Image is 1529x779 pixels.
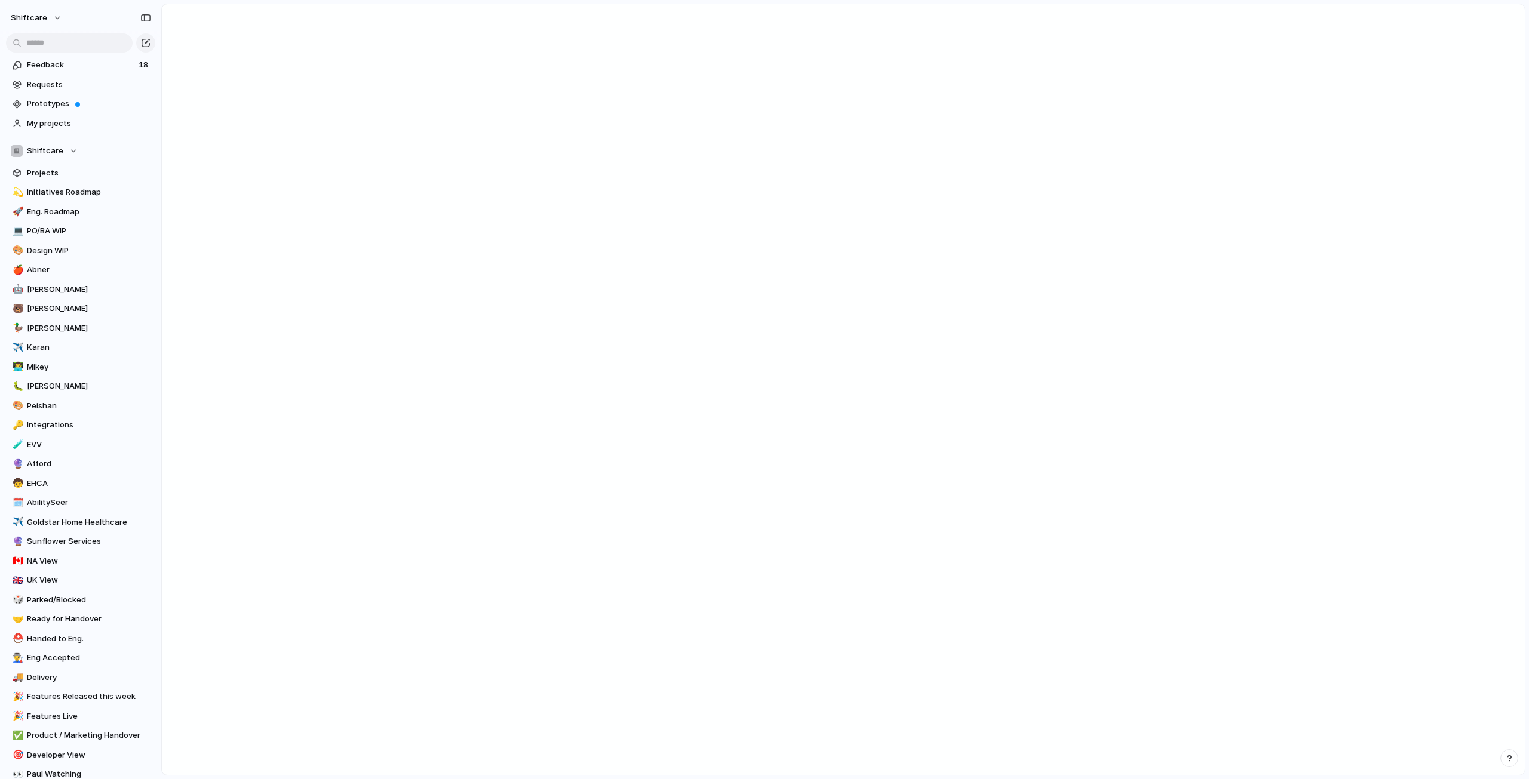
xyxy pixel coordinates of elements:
[6,203,155,221] a: 🚀Eng. Roadmap
[13,651,21,665] div: 👨‍🏭
[6,397,155,415] a: 🎨Peishan
[6,552,155,570] div: 🇨🇦NA View
[6,746,155,764] a: 🎯Developer View
[6,630,155,648] div: ⛑️Handed to Eng.
[27,594,151,606] span: Parked/Blocked
[27,145,63,157] span: Shiftcare
[27,749,151,761] span: Developer View
[13,670,21,684] div: 🚚
[6,532,155,550] a: 🔮Sunflower Services
[27,652,151,664] span: Eng Accepted
[27,439,151,451] span: EVV
[27,613,151,625] span: Ready for Handover
[13,302,21,316] div: 🐻
[11,284,23,295] button: 🤖
[13,263,21,277] div: 🍎
[27,458,151,470] span: Afford
[13,612,21,626] div: 🤝
[11,710,23,722] button: 🎉
[27,341,151,353] span: Karan
[6,142,155,160] button: Shiftcare
[27,206,151,218] span: Eng. Roadmap
[11,206,23,218] button: 🚀
[13,418,21,432] div: 🔑
[11,186,23,198] button: 💫
[11,478,23,489] button: 🧒
[13,748,21,762] div: 🎯
[11,594,23,606] button: 🎲
[27,98,151,110] span: Prototypes
[27,167,151,179] span: Projects
[11,729,23,741] button: ✅
[6,494,155,512] a: 🗓️AbilitySeer
[11,535,23,547] button: 🔮
[11,419,23,431] button: 🔑
[27,303,151,315] span: [PERSON_NAME]
[6,475,155,492] a: 🧒EHCA
[6,222,155,240] a: 💻PO/BA WIP
[13,457,21,471] div: 🔮
[13,574,21,587] div: 🇬🇧
[13,380,21,393] div: 🐛
[27,729,151,741] span: Product / Marketing Handover
[11,613,23,625] button: 🤝
[6,571,155,589] a: 🇬🇧UK View
[11,303,23,315] button: 🐻
[6,707,155,725] a: 🎉Features Live
[27,574,151,586] span: UK View
[13,496,21,510] div: 🗓️
[11,458,23,470] button: 🔮
[6,669,155,686] div: 🚚Delivery
[27,497,151,509] span: AbilitySeer
[13,186,21,199] div: 💫
[11,322,23,334] button: 🦆
[11,245,23,257] button: 🎨
[11,225,23,237] button: 💻
[11,497,23,509] button: 🗓️
[5,8,68,27] button: shiftcare
[6,183,155,201] div: 💫Initiatives Roadmap
[6,338,155,356] a: ✈️Karan
[13,515,21,529] div: ✈️
[27,264,151,276] span: Abner
[6,76,155,94] a: Requests
[27,478,151,489] span: EHCA
[6,261,155,279] a: 🍎Abner
[11,749,23,761] button: 🎯
[6,377,155,395] a: 🐛[PERSON_NAME]
[13,321,21,335] div: 🦆
[6,513,155,531] a: ✈️Goldstar Home Healthcare
[6,726,155,744] a: ✅Product / Marketing Handover
[13,476,21,490] div: 🧒
[27,186,151,198] span: Initiatives Roadmap
[27,118,151,130] span: My projects
[11,555,23,567] button: 🇨🇦
[6,319,155,337] a: 🦆[PERSON_NAME]
[6,436,155,454] div: 🧪EVV
[13,360,21,374] div: 👨‍💻
[13,632,21,645] div: ⛑️
[11,439,23,451] button: 🧪
[6,281,155,298] div: 🤖[PERSON_NAME]
[27,419,151,431] span: Integrations
[6,688,155,706] a: 🎉Features Released this week
[6,358,155,376] a: 👨‍💻Mikey
[13,282,21,296] div: 🤖
[27,225,151,237] span: PO/BA WIP
[11,574,23,586] button: 🇬🇧
[6,115,155,133] a: My projects
[6,649,155,667] a: 👨‍🏭Eng Accepted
